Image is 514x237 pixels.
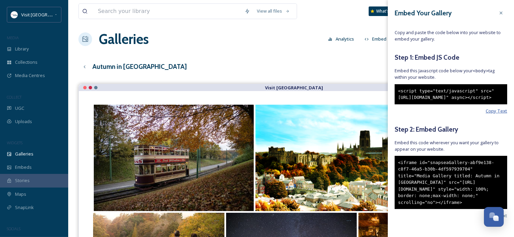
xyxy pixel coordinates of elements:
span: MEDIA [7,35,19,40]
span: Galleries [15,151,33,157]
span: SnapLink [15,204,34,211]
span: Visit [GEOGRAPHIC_DATA] [21,11,74,18]
h3: Autumn in [GEOGRAPHIC_DATA] [92,62,187,72]
span: Collections [15,59,38,65]
span: COLLECT [7,94,21,100]
h5: Step 2: Embed Gallery [395,124,507,134]
div: <iframe id="snapseaGallery-abf9e138-c8f7-46a5-b30b-4df597939704" title="Media Gallery titled: Aut... [395,156,507,209]
span: <body> [473,68,488,73]
span: Embed this Javascript code below your tag within your website. [395,68,507,80]
span: Copy Text [486,108,507,114]
a: Opens media popup. Media description: Durham City Autumn View. [254,105,416,211]
button: Analytics [325,32,358,46]
strong: Visit [GEOGRAPHIC_DATA] [265,85,323,91]
a: Analytics [325,32,361,46]
span: Maps [15,191,26,197]
h3: Embed Your Gallery [395,8,452,18]
a: Opens media popup. Media description: Tram travels through the grounds of Beamish Museum during a... [93,105,254,211]
img: 1680077135441.jpeg [11,11,18,18]
span: Embeds [15,164,32,171]
span: UGC [15,105,24,112]
a: Galleries [99,29,149,49]
span: SOCIALS [7,226,20,231]
span: Copy and paste the code below into your website to embed your gallery. [395,29,507,42]
span: Uploads [15,118,32,125]
h5: Step 1: Embed JS Code [395,53,507,62]
span: WIDGETS [7,140,23,145]
span: Stories [15,177,30,184]
button: Open Chat [484,207,504,227]
span: Media Centres [15,72,45,79]
div: <script type="text/javascript" src="[URL][DOMAIN_NAME]" async></script> [395,84,507,104]
a: What's New [369,6,403,16]
span: Library [15,46,29,52]
span: Embed this code wherever you want your gallery to appear on your website. [395,139,507,152]
a: View all files [253,4,293,18]
input: Search your library [94,4,241,19]
button: Embed [361,32,390,46]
